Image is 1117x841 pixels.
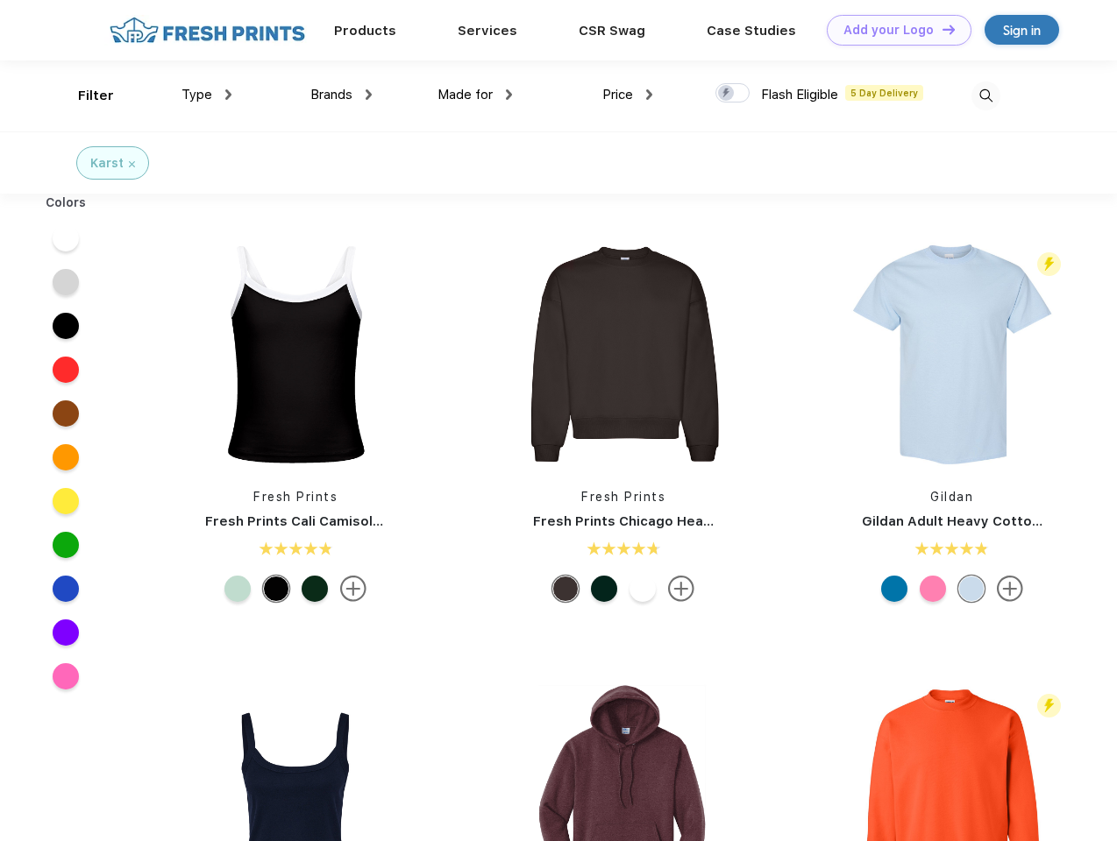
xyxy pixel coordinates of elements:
[438,87,493,102] span: Made for
[90,154,124,173] div: Karst
[1037,252,1061,276] img: flash_active_toggle.svg
[985,15,1059,45] a: Sign in
[129,161,135,167] img: filter_cancel.svg
[1037,694,1061,717] img: flash_active_toggle.svg
[179,237,412,470] img: func=resize&h=266
[930,490,973,504] a: Gildan
[205,513,410,529] a: Fresh Prints Cali Camisole Top
[32,194,100,212] div: Colors
[263,576,289,602] div: Black White
[630,576,656,602] div: White
[602,87,633,102] span: Price
[340,576,366,602] img: more.svg
[836,237,1069,470] img: func=resize&h=266
[971,81,1000,110] img: desktop_search.svg
[845,85,923,101] span: 5 Day Delivery
[591,576,617,602] div: Forest Green mto
[366,89,372,100] img: dropdown.png
[579,23,645,39] a: CSR Swag
[334,23,396,39] a: Products
[533,513,836,529] a: Fresh Prints Chicago Heavyweight Crewneck
[943,25,955,34] img: DT
[997,576,1023,602] img: more.svg
[668,576,694,602] img: more.svg
[78,86,114,106] div: Filter
[646,89,652,100] img: dropdown.png
[843,23,934,38] div: Add your Logo
[958,576,985,602] div: Light Blue
[506,89,512,100] img: dropdown.png
[920,576,946,602] div: Safety Pink
[310,87,352,102] span: Brands
[181,87,212,102] span: Type
[507,237,740,470] img: func=resize&h=266
[581,490,665,504] a: Fresh Prints
[881,576,907,602] div: Sapphire
[253,490,338,504] a: Fresh Prints
[1003,20,1041,40] div: Sign in
[302,576,328,602] div: Dark Green
[224,576,251,602] div: Sage Green
[225,89,231,100] img: dropdown.png
[862,513,1090,529] a: Gildan Adult Heavy Cotton T-Shirt
[458,23,517,39] a: Services
[761,87,838,102] span: Flash Eligible
[104,15,310,46] img: fo%20logo%202.webp
[552,576,579,602] div: Dark Chocolate mto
